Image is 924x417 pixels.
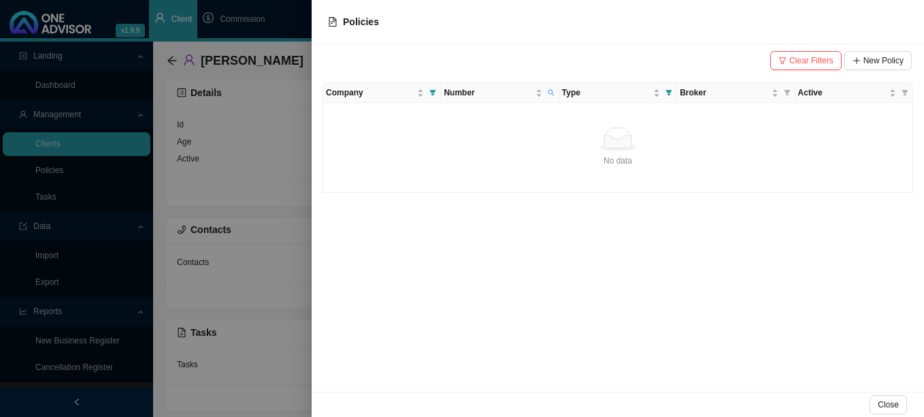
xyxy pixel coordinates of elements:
span: filter [427,83,439,102]
span: filter [429,89,436,96]
span: Company [326,86,414,99]
span: Clear Filters [789,54,834,67]
span: filter [781,83,793,102]
span: filter [899,83,911,102]
span: search [545,83,557,102]
span: Type [562,86,650,99]
span: filter [778,57,787,65]
span: Active [798,86,887,99]
th: Active [795,83,913,103]
th: Type [559,83,677,103]
span: Close [878,398,899,412]
button: New Policy [844,51,912,70]
span: filter [784,89,791,96]
span: plus [853,57,861,65]
button: Clear Filters [770,51,842,70]
div: No data [329,154,907,168]
span: filter [665,89,672,96]
span: filter [663,83,675,102]
span: Number [444,86,532,99]
span: Policies [343,16,379,27]
button: Close [870,395,907,414]
span: filter [902,89,908,96]
span: New Policy [863,54,904,67]
span: file-text [328,17,337,27]
span: search [548,89,555,96]
span: Broker [680,86,768,99]
th: Number [441,83,559,103]
th: Broker [677,83,795,103]
th: Company [323,83,441,103]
